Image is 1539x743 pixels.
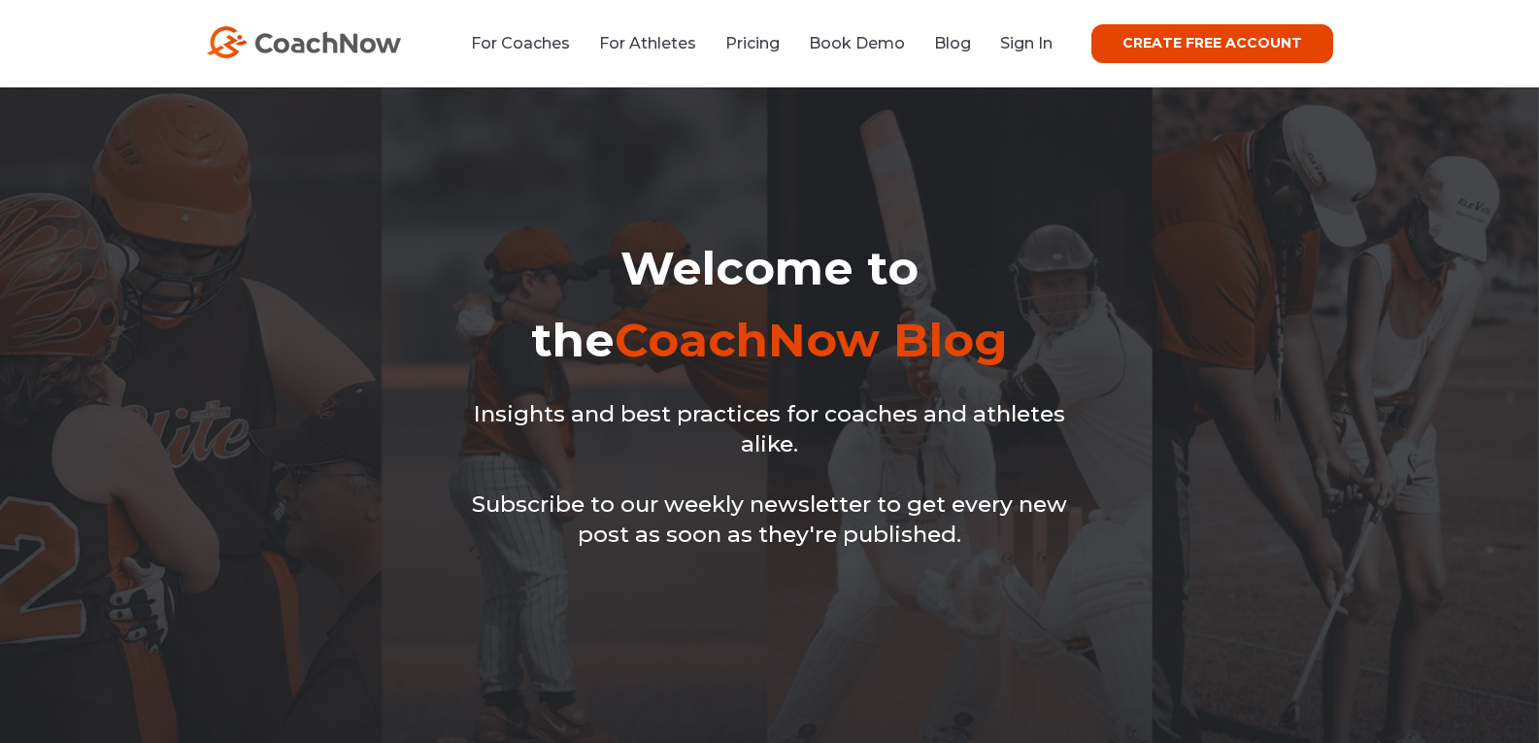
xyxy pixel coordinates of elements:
[934,34,971,52] a: Blog
[725,34,780,52] a: Pricing
[1091,24,1333,63] a: CREATE FREE ACCOUNT
[615,312,1008,368] span: CoachNow Blog
[472,490,1067,548] span: Subscribe to our weekly newsletter to get every new post as soon as they're published.
[599,34,696,52] a: For Athletes
[809,34,905,52] a: Book Demo
[474,400,1065,457] span: Insights and best practices for coaches and athletes alike.
[1000,34,1053,52] a: Sign In
[454,232,1086,377] h1: Welcome to the
[471,34,570,52] a: For Coaches
[207,26,401,58] img: CoachNow Logo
